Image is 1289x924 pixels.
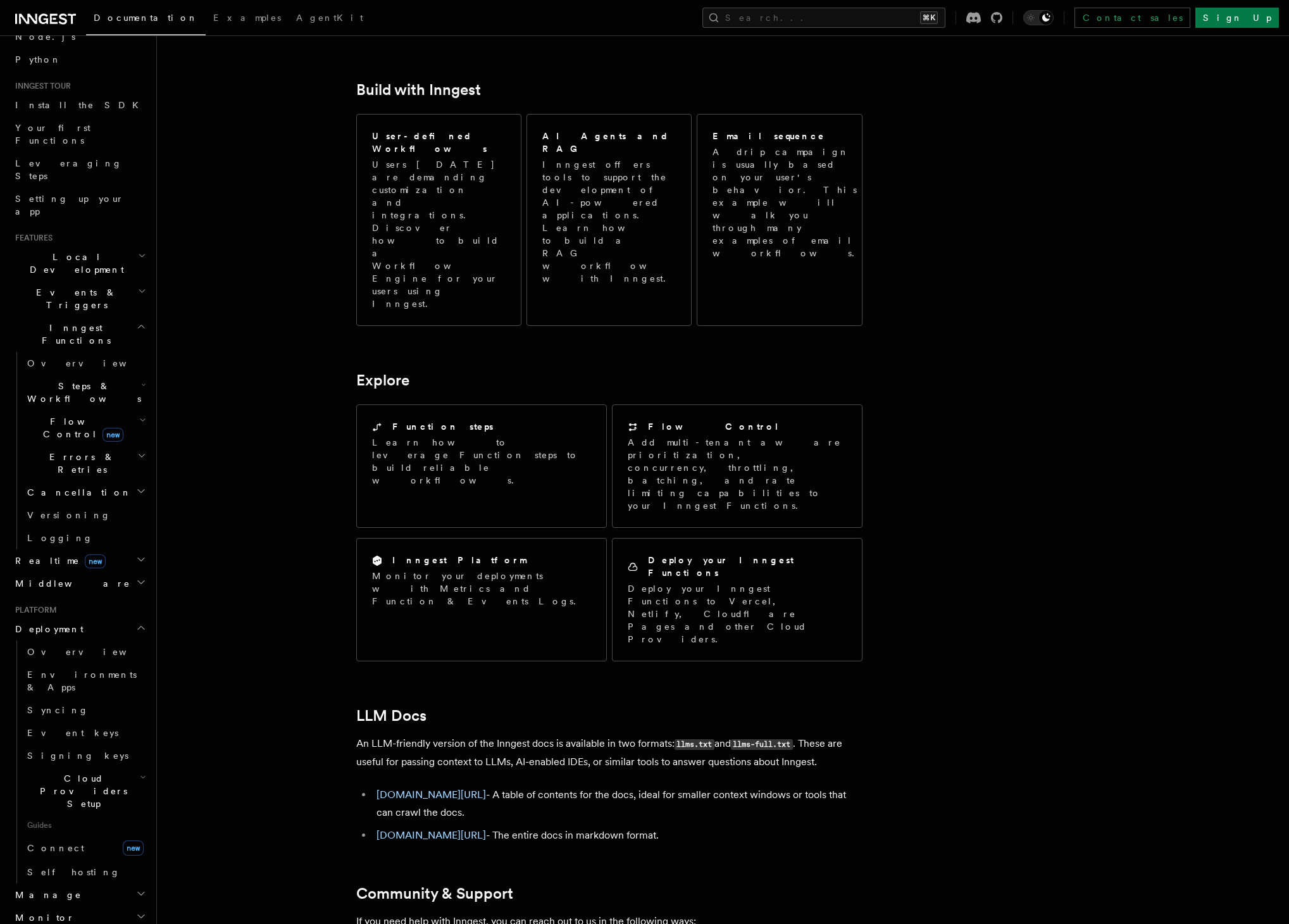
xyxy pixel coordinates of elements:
a: Community & Support [356,885,513,902]
a: Logging [22,527,149,549]
code: llms-full.txt [731,739,793,750]
button: Realtimenew [10,549,149,572]
p: Add multi-tenant aware prioritization, concurrency, throttling, batching, and rate limiting capab... [628,436,847,512]
span: Logging [27,533,93,543]
h2: Function steps [392,420,494,433]
span: Deployment [10,623,84,635]
a: Self hosting [22,861,149,883]
span: new [103,428,123,442]
h2: User-defined Workflows [372,130,506,155]
a: Install the SDK [10,94,149,116]
span: Features [10,233,53,243]
h2: Deploy your Inngest Functions [648,554,847,579]
h2: Inngest Platform [392,554,526,566]
span: Documentation [94,13,198,23]
div: Inngest Functions [10,352,149,549]
span: Event keys [27,728,118,738]
span: Connect [27,843,84,853]
a: AgentKit [289,4,371,34]
span: Syncing [27,705,89,715]
li: - The entire docs in markdown format. [373,827,862,844]
a: Contact sales [1074,8,1190,28]
span: Leveraging Steps [15,158,122,181]
button: Cancellation [22,481,149,504]
span: Guides [22,815,149,835]
span: Self hosting [27,867,120,877]
a: Explore [356,371,409,389]
button: Events & Triggers [10,281,149,316]
p: Monitor your deployments with Metrics and Function & Events Logs. [372,570,591,608]
a: Function stepsLearn how to leverage Function steps to build reliable workflows. [356,404,607,528]
span: Python [15,54,61,65]
span: Setting up your app [15,194,124,216]
a: Email sequenceA drip campaign is usually based on your user's behavior. This example will walk yo... [697,114,862,326]
a: Signing keys [22,744,149,767]
a: Inngest PlatformMonitor your deployments with Metrics and Function & Events Logs. [356,538,607,661]
li: - A table of contents for the docs, ideal for smaller context windows or tools that can crawl the... [373,786,862,821]
span: new [85,554,106,568]
span: AgentKit [296,13,363,23]
span: Realtime [10,554,106,567]
span: Cloud Providers Setup [22,772,140,810]
code: llms.txt [675,739,714,750]
button: Cloud Providers Setup [22,767,149,815]
span: new [123,840,144,856]
h2: Email sequence [713,130,825,142]
a: Overview [22,352,149,375]
button: Search...⌘K [702,8,945,28]
a: Environments & Apps [22,663,149,699]
p: Deploy your Inngest Functions to Vercel, Netlify, Cloudflare Pages and other Cloud Providers. [628,582,847,646]
kbd: ⌘K [920,11,938,24]
button: Steps & Workflows [22,375,149,410]
span: Environments & Apps [27,670,137,692]
a: Event keys [22,721,149,744]
a: Setting up your app [10,187,149,223]
span: Platform [10,605,57,615]
a: Connectnew [22,835,149,861]
button: Flow Controlnew [22,410,149,446]
span: Flow Control [22,415,139,440]
div: Deployment [10,640,149,883]
a: Examples [206,4,289,34]
p: Learn how to leverage Function steps to build reliable workflows. [372,436,591,487]
span: Overview [27,358,158,368]
button: Manage [10,883,149,906]
button: Deployment [10,618,149,640]
span: Signing keys [27,751,128,761]
button: Middleware [10,572,149,595]
a: Overview [22,640,149,663]
p: Users [DATE] are demanding customization and integrations. Discover how to build a Workflow Engin... [372,158,506,310]
p: An LLM-friendly version of the Inngest docs is available in two formats: and . These are useful f... [356,735,862,771]
span: Node.js [15,32,75,42]
span: Middleware [10,577,130,590]
span: Overview [27,647,158,657]
a: LLM Docs [356,707,427,725]
a: [DOMAIN_NAME][URL] [377,829,486,841]
span: Manage [10,889,82,901]
a: Versioning [22,504,149,527]
span: Examples [213,13,281,23]
button: Inngest Functions [10,316,149,352]
span: Versioning [27,510,111,520]
span: Inngest Functions [10,322,137,347]
span: Inngest tour [10,81,71,91]
a: Node.js [10,25,149,48]
a: Syncing [22,699,149,721]
a: Your first Functions [10,116,149,152]
span: Cancellation [22,486,132,499]
span: Your first Functions [15,123,90,146]
a: AI Agents and RAGInngest offers tools to support the development of AI-powered applications. Lear... [526,114,692,326]
p: A drip campaign is usually based on your user's behavior. This example will walk you through many... [713,146,862,259]
a: Build with Inngest [356,81,481,99]
button: Local Development [10,246,149,281]
p: Inngest offers tools to support the development of AI-powered applications. Learn how to build a ... [542,158,678,285]
a: Leveraging Steps [10,152,149,187]
span: Events & Triggers [10,286,138,311]
a: Sign Up [1195,8,1279,28]
h2: AI Agents and RAG [542,130,678,155]
span: Errors & Retries [22,451,137,476]
a: Python [10,48,149,71]
a: User-defined WorkflowsUsers [DATE] are demanding customization and integrations. Discover how to ... [356,114,521,326]
button: Toggle dark mode [1023,10,1054,25]
span: Monitor [10,911,75,924]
